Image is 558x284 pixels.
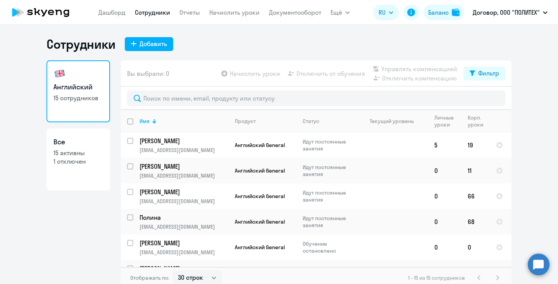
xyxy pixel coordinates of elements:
td: 68 [462,209,490,234]
a: Документооборот [269,9,321,16]
div: Продукт [235,118,256,125]
div: Личные уроки [434,114,461,128]
td: 19 [462,132,490,158]
a: Полина [139,213,228,222]
span: RU [379,8,386,17]
p: [PERSON_NAME] [139,188,227,196]
input: Поиск по имени, email, продукту или статусу [127,91,505,106]
div: Статус [303,118,356,125]
span: Ещё [331,8,342,17]
div: Имя [139,118,228,125]
a: Начислить уроки [209,9,260,16]
td: 5 [428,132,462,158]
div: Текущий уровень [370,118,414,125]
p: [EMAIL_ADDRESS][DOMAIN_NAME] [139,198,228,205]
td: 0 [428,158,462,183]
button: RU [373,5,399,20]
a: [PERSON_NAME] [139,162,228,171]
div: Статус [303,118,319,125]
p: [EMAIL_ADDRESS][DOMAIN_NAME] [139,147,228,154]
span: Английский General [235,167,285,174]
p: Идут постоянные занятия [303,266,356,280]
p: Полина [139,213,227,222]
a: Дашборд [98,9,126,16]
a: Английский15 сотрудников [46,60,110,122]
span: Английский General [235,244,285,251]
span: Английский General [235,218,285,225]
p: [EMAIL_ADDRESS][DOMAIN_NAME] [139,172,228,179]
img: english [53,67,66,80]
a: [PERSON_NAME] [139,137,228,145]
a: Отчеты [179,9,200,16]
div: Корп. уроки [468,114,489,128]
p: 1 отключен [53,157,103,166]
div: Баланс [428,8,449,17]
div: Фильтр [478,68,499,78]
td: 0 [428,234,462,260]
td: 0 [462,234,490,260]
p: Обучение остановлено [303,240,356,254]
p: [PERSON_NAME] [139,239,227,247]
p: Идут постоянные занятия [303,164,356,178]
p: [PERSON_NAME] [139,137,227,145]
span: 1 - 15 из 15 сотрудников [408,274,465,281]
span: Отображать по: [130,274,169,281]
h3: Все [53,137,103,147]
div: Продукт [235,118,296,125]
p: 15 активны [53,149,103,157]
a: Все15 активны1 отключен [46,128,110,190]
div: Личные уроки [434,114,454,128]
button: Фильтр [463,67,505,80]
p: 15 сотрудников [53,94,103,102]
h3: Английский [53,82,103,92]
p: Договор, ООО "ПОЛИТЕХ" [473,8,540,17]
div: Текущий уровень [362,118,428,125]
div: Имя [139,118,150,125]
p: [EMAIL_ADDRESS][DOMAIN_NAME] [139,249,228,256]
span: Английский General [235,193,285,200]
a: [PERSON_NAME] [139,264,228,273]
span: Английский General [235,142,285,149]
td: 0 [428,183,462,209]
p: Идут постоянные занятия [303,138,356,152]
button: Балансbalance [424,5,464,20]
button: Добавить [125,37,173,51]
span: Вы выбрали: 0 [127,69,169,78]
h1: Сотрудники [46,36,115,52]
div: Корп. уроки [468,114,483,128]
td: 66 [462,183,490,209]
p: [PERSON_NAME] [139,264,227,273]
p: Идут постоянные занятия [303,215,356,229]
p: [EMAIL_ADDRESS][DOMAIN_NAME] [139,223,228,230]
button: Договор, ООО "ПОЛИТЕХ" [469,3,551,22]
td: 0 [428,209,462,234]
a: Сотрудники [135,9,170,16]
div: Добавить [139,39,167,48]
p: [PERSON_NAME] [139,162,227,171]
button: Ещё [331,5,350,20]
p: Идут постоянные занятия [303,189,356,203]
td: 11 [462,158,490,183]
a: [PERSON_NAME] [139,188,228,196]
img: balance [452,9,460,16]
a: [PERSON_NAME] [139,239,228,247]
